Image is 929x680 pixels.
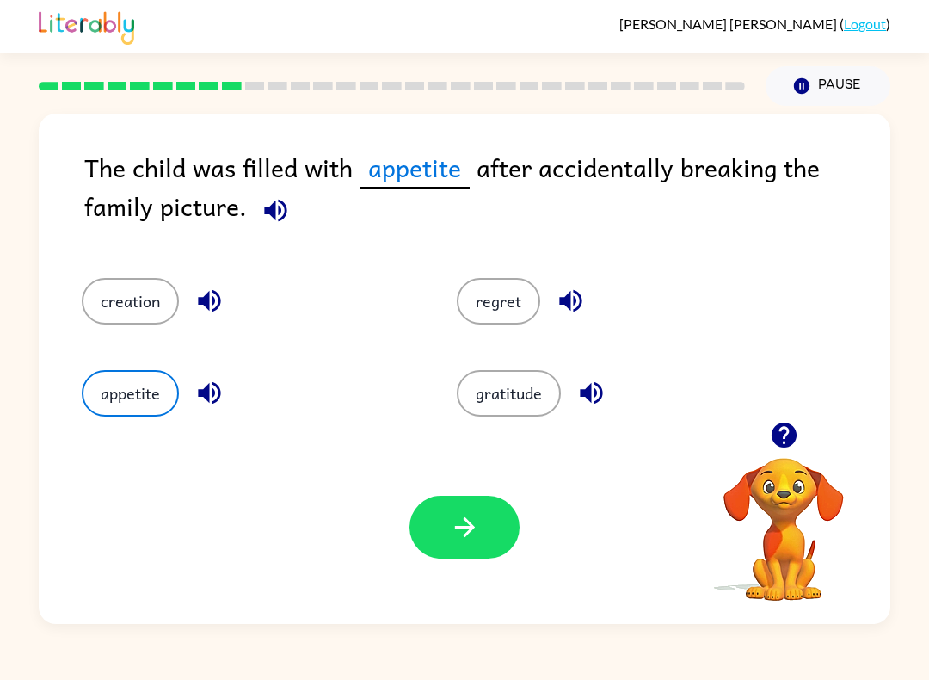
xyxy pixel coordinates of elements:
button: gratitude [457,370,561,417]
a: Logout [844,15,886,32]
div: ( ) [619,15,890,32]
button: creation [82,278,179,325]
video: Your browser must support playing .mp4 files to use Literably. Please try using another browser. [698,431,870,603]
div: The child was filled with after accidentally breaking the family picture. [84,148,890,244]
span: appetite [360,148,470,189]
button: Pause [766,66,890,106]
button: appetite [82,370,179,417]
img: Literably [39,7,134,45]
span: [PERSON_NAME] [PERSON_NAME] [619,15,840,32]
button: regret [457,278,540,325]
